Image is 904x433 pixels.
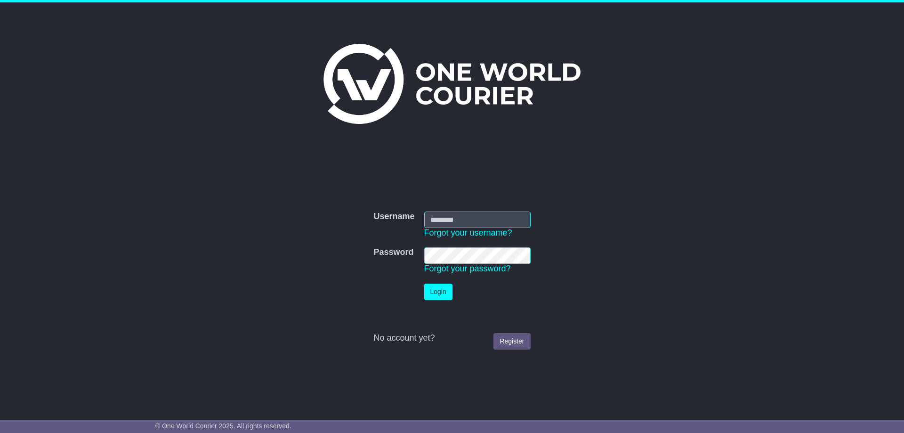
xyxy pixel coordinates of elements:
img: One World [323,44,581,124]
a: Forgot your username? [424,228,512,237]
span: © One World Courier 2025. All rights reserved. [155,422,291,430]
label: Username [373,212,414,222]
a: Register [493,333,530,350]
button: Login [424,284,452,300]
a: Forgot your password? [424,264,511,273]
div: No account yet? [373,333,530,343]
label: Password [373,247,413,258]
